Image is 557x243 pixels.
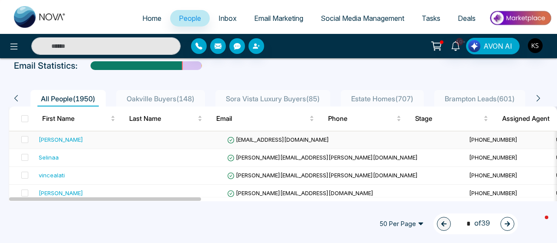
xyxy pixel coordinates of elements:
span: Email [216,113,308,124]
div: Selinaa [39,153,59,162]
a: 10+ [445,38,466,53]
span: Estate Homes ( 707 ) [348,94,417,103]
th: Email [209,107,321,131]
span: [PHONE_NUMBER] [469,136,517,143]
th: Stage [408,107,495,131]
img: Nova CRM Logo [14,6,66,28]
span: [PERSON_NAME][EMAIL_ADDRESS][PERSON_NAME][DOMAIN_NAME] [227,154,418,161]
a: Email Marketing [245,10,312,27]
span: Brampton Leads ( 601 ) [441,94,518,103]
th: Last Name [122,107,209,131]
span: AVON AI [483,41,512,51]
img: User Avatar [528,38,543,53]
span: [PERSON_NAME][EMAIL_ADDRESS][PERSON_NAME][DOMAIN_NAME] [227,172,418,179]
span: [PHONE_NUMBER] [469,190,517,196]
span: People [179,14,201,23]
span: [EMAIL_ADDRESS][DOMAIN_NAME] [227,136,329,143]
span: Last Name [129,113,196,124]
th: Phone [321,107,408,131]
button: AVON AI [466,38,520,54]
span: 10+ [456,38,463,46]
span: Stage [415,113,482,124]
div: [PERSON_NAME] [39,189,83,197]
a: People [170,10,210,27]
a: Social Media Management [312,10,413,27]
span: Home [142,14,161,23]
span: Inbox [218,14,237,23]
span: [PERSON_NAME][EMAIL_ADDRESS][DOMAIN_NAME] [227,190,373,196]
th: First Name [35,107,122,131]
span: Sora Vista Luxury Buyers ( 85 ) [222,94,323,103]
span: First Name [42,113,109,124]
span: of 39 [461,218,490,230]
span: Phone [328,113,395,124]
iframe: Intercom live chat [527,213,548,234]
span: Social Media Management [321,14,404,23]
div: vincealati [39,171,65,180]
img: Lead Flow [468,40,480,52]
a: Tasks [413,10,449,27]
img: Market-place.gif [489,8,552,28]
span: [PHONE_NUMBER] [469,154,517,161]
span: [PHONE_NUMBER] [469,172,517,179]
span: Oakville Buyers ( 148 ) [123,94,198,103]
p: Email Statistics: [14,59,77,72]
span: 50 Per Page [373,217,430,231]
a: Inbox [210,10,245,27]
a: Deals [449,10,484,27]
div: [PERSON_NAME] [39,135,83,144]
span: Tasks [422,14,440,23]
a: Home [134,10,170,27]
span: Email Marketing [254,14,303,23]
span: All People ( 1950 ) [37,94,99,103]
span: Deals [458,14,476,23]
